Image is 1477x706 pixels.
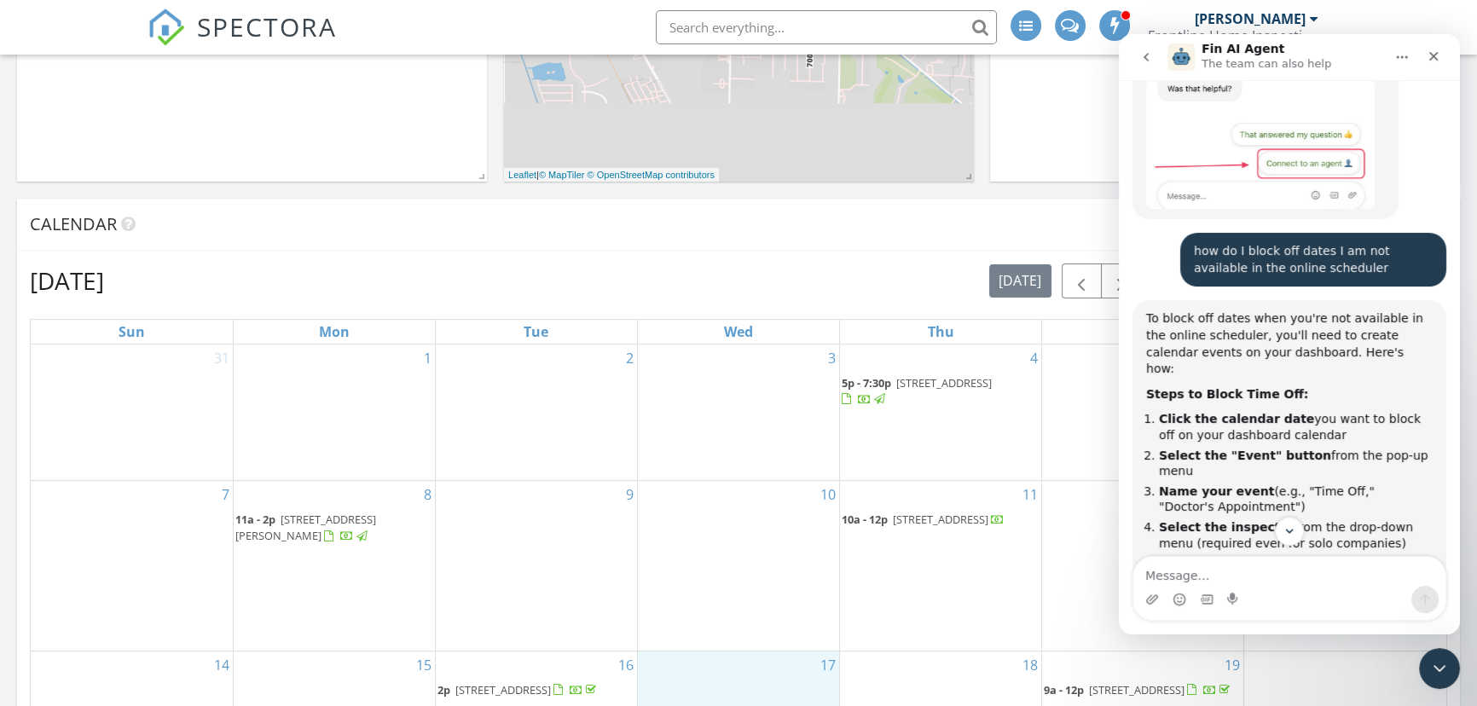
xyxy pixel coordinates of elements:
[842,510,1040,530] a: 10a - 12p [STREET_ADDRESS]
[455,682,551,697] span: [STREET_ADDRESS]
[539,170,585,180] a: © MapTiler
[30,212,117,235] span: Calendar
[989,264,1051,298] button: [DATE]
[40,377,314,408] li: you want to block off on your dashboard calendar
[842,512,1005,527] a: 10a - 12p [STREET_ADDRESS]
[54,558,67,572] button: Emoji picker
[40,414,314,445] li: from the pop-up menu
[235,512,376,543] a: 11a - 2p [STREET_ADDRESS][PERSON_NAME]
[1044,682,1233,697] a: 9a - 12p [STREET_ADDRESS]
[721,320,756,344] a: Wednesday
[842,375,891,391] span: 5p - 7:30p
[148,9,185,46] img: The Best Home Inspection Software - Spectora
[520,320,552,344] a: Tuesday
[840,344,1042,481] td: Go to September 4, 2025
[1027,344,1041,372] a: Go to September 4, 2025
[656,10,997,44] input: Search everything...
[1042,481,1244,651] td: Go to September 12, 2025
[924,320,958,344] a: Thursday
[1101,263,1141,298] button: Next month
[26,558,40,572] button: Upload attachment
[27,353,189,367] b: Steps to Block Time Off:
[1089,682,1184,697] span: [STREET_ADDRESS]
[615,651,637,679] a: Go to September 16, 2025
[293,552,320,579] button: Send a message…
[637,344,839,481] td: Go to September 3, 2025
[14,523,327,552] textarea: Message…
[40,378,195,391] b: Click the calendar date
[437,680,635,701] a: 2p [STREET_ADDRESS]
[842,373,1040,410] a: 5p - 7:30p [STREET_ADDRESS]
[504,168,719,182] div: |
[840,481,1042,651] td: Go to September 11, 2025
[30,263,104,298] h2: [DATE]
[1195,10,1306,27] div: [PERSON_NAME]
[1044,682,1084,697] span: 9a - 12p
[233,481,435,651] td: Go to September 8, 2025
[218,481,233,508] a: Go to September 7, 2025
[842,512,888,527] span: 10a - 12p
[1044,680,1242,701] a: 9a - 12p [STREET_ADDRESS]
[1019,481,1041,508] a: Go to September 11, 2025
[211,651,233,679] a: Go to September 14, 2025
[235,510,433,547] a: 11a - 2p [STREET_ADDRESS][PERSON_NAME]
[1148,27,1318,44] div: Frontline Home Inspections
[825,344,839,372] a: Go to September 3, 2025
[508,170,536,180] a: Leaflet
[842,375,992,407] a: 5p - 7:30p [STREET_ADDRESS]
[211,344,233,372] a: Go to August 31, 2025
[233,344,435,481] td: Go to September 1, 2025
[437,682,599,697] a: 2p [STREET_ADDRESS]
[148,23,337,59] a: SPECTORA
[893,512,988,527] span: [STREET_ADDRESS]
[31,344,233,481] td: Go to August 31, 2025
[1042,344,1244,481] td: Go to September 5, 2025
[588,170,715,180] a: © OpenStreetMap contributors
[115,320,148,344] a: Sunday
[81,558,95,572] button: Gif picker
[108,558,122,572] button: Start recording
[1419,648,1460,689] iframe: Intercom live chat
[40,414,212,428] b: Select the "Event" button
[420,344,435,372] a: Go to September 1, 2025
[413,651,435,679] a: Go to September 15, 2025
[1062,263,1102,298] button: Previous month
[437,682,450,697] span: 2p
[817,651,839,679] a: Go to September 17, 2025
[817,481,839,508] a: Go to September 10, 2025
[316,320,353,344] a: Monday
[40,450,155,464] b: Name your event
[40,449,314,481] li: (e.g., "Time Off," "Doctor's Appointment")
[896,375,992,391] span: [STREET_ADDRESS]
[235,512,376,543] span: [STREET_ADDRESS][PERSON_NAME]
[1221,651,1243,679] a: Go to September 19, 2025
[435,481,637,651] td: Go to September 9, 2025
[1019,651,1041,679] a: Go to September 18, 2025
[623,344,637,372] a: Go to September 2, 2025
[637,481,839,651] td: Go to September 10, 2025
[623,481,637,508] a: Go to September 9, 2025
[156,483,185,512] button: Scroll to bottom
[31,481,233,651] td: Go to September 7, 2025
[235,512,275,527] span: 11a - 2p
[197,9,337,44] span: SPECTORA
[435,344,637,481] td: Go to September 2, 2025
[27,276,314,343] div: To block off dates when you're not available in the online scheduler, you'll need to create calen...
[1119,34,1460,634] iframe: Intercom live chat
[420,481,435,508] a: Go to September 8, 2025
